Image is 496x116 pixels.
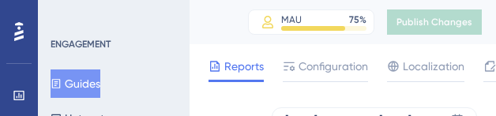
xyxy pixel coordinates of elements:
div: 75 % [349,13,366,26]
span: Configuration [299,57,368,76]
button: Guides [51,69,100,98]
button: Publish Changes [387,9,482,35]
span: Publish Changes [396,16,472,28]
span: Localization [403,57,464,76]
div: ENGAGEMENT [51,38,111,51]
span: Reports [224,57,264,76]
div: MAU [281,13,302,26]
